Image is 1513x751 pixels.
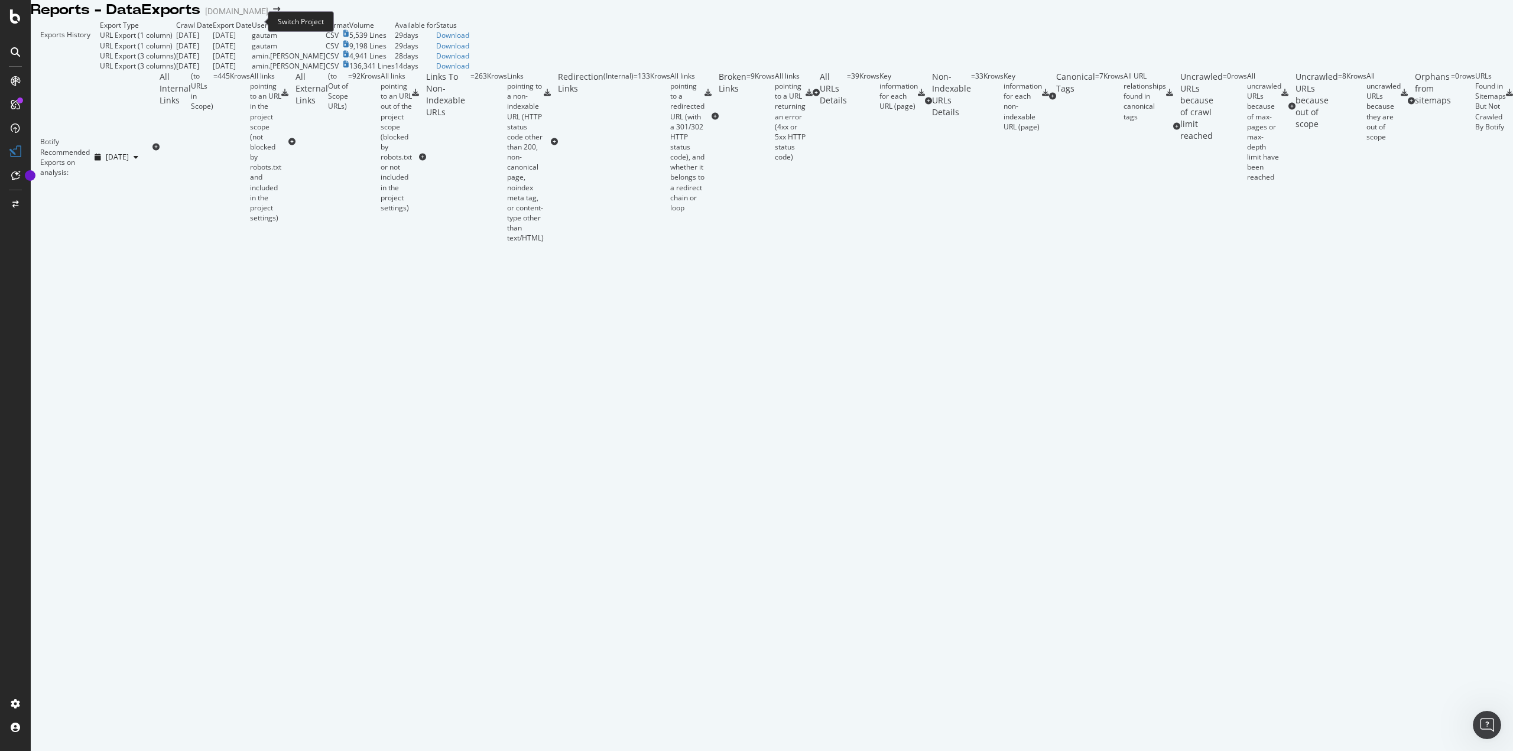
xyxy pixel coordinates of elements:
[879,71,918,112] div: Key information for each URL (page)
[328,71,348,213] div: ( to Out of Scope URLs )
[349,30,395,40] td: 5,539 Lines
[544,89,551,96] div: csv-export
[349,41,395,51] td: 9,198 Lines
[1475,71,1506,132] div: URLs Found in Sitemaps But Not Crawled By Botify
[395,61,436,71] td: 14 days
[349,20,395,30] td: Volume
[349,51,395,61] td: 4,941 Lines
[205,5,268,17] div: [DOMAIN_NAME]
[1473,711,1501,739] iframe: Intercom live chat
[281,89,288,96] div: csv-export
[1281,89,1288,96] div: csv-export
[381,71,412,213] div: All links pointing to an URL out of the project scope (blocked by robots.txt or not included in t...
[436,41,469,51] a: Download
[100,20,176,30] td: Export Type
[100,30,173,40] div: URL Export (1 column)
[57,6,134,15] h1: [PERSON_NAME]
[348,71,381,213] div: = 92K rows
[1223,71,1247,183] div: = 0 rows
[426,71,470,243] div: Links To Non-Indexable URLs
[25,170,35,181] div: Tooltip anchor
[176,61,213,71] td: [DATE]
[1506,89,1513,96] div: csv-export
[176,51,213,61] td: [DATE]
[436,51,469,61] a: Download
[213,30,252,40] td: [DATE]
[326,30,339,40] div: CSV
[1124,71,1166,122] div: All URL relationships found in canonical tags
[19,100,184,112] div: Hi there! 👋
[250,71,281,223] div: All links pointing to an URL in the project scope (not blocked by robots.txt and included in the ...
[1296,71,1338,142] div: Uncrawled URLs because out of scope
[176,41,213,51] td: [DATE]
[213,71,250,223] div: = 445K rows
[1056,71,1095,122] div: Canonical Tags
[806,89,813,96] div: csv-export
[847,71,879,115] div: = 39K rows
[775,71,806,162] div: All links pointing to a URL returning an error (4xx or 5xx HTTP status code)
[252,61,326,71] td: amin.[PERSON_NAME]
[34,6,53,25] img: Profile image for Laura
[1247,71,1281,183] div: All uncrawled URLs because of max-pages or max-depth limit have been reached
[436,61,469,71] a: Download
[273,7,280,15] div: arrow-right-arrow-left
[470,71,507,243] div: = 263K rows
[634,71,670,213] div: = 133K rows
[670,71,704,213] div: All links pointing to a redirected URL (with a 301/302 HTTP status code), and whether it belongs ...
[40,136,90,177] div: Botify Recommended Exports on analysis:
[268,11,334,32] div: Switch Project
[252,51,326,61] td: amin.[PERSON_NAME]
[1180,71,1223,183] div: Uncrawled URLs because of crawl limit reached
[704,89,712,96] div: csv-export
[395,41,436,51] td: 29 days
[90,148,143,167] button: [DATE]
[8,5,30,27] button: go back
[326,20,349,30] td: Format
[176,20,213,30] td: Crawl Date
[326,51,339,61] div: CSV
[395,30,436,40] td: 29 days
[100,51,176,61] div: URL Export (3 columns)
[213,41,252,51] td: [DATE]
[436,20,469,30] td: Status
[1401,89,1408,96] div: csv-export
[1366,71,1401,142] div: All uncrawled URLs because they are out of scope
[9,93,194,206] div: Hi there! 👋Welcome to Botify chat support!Have a question? Reply to this message and our team wil...
[9,93,227,232] div: Laura says…
[296,71,328,213] div: All External Links
[100,41,173,51] div: URL Export (1 column)
[971,71,1004,132] div: = 33K rows
[252,41,326,51] td: gautam
[252,30,326,40] td: gautam
[176,30,213,40] td: [DATE]
[18,387,28,396] button: Emoji picker
[395,20,436,30] td: Available for
[395,51,436,61] td: 28 days
[213,20,252,30] td: Export Date
[1095,71,1124,122] div: = 7K rows
[206,5,229,27] button: Home
[57,15,115,27] p: Active 22h ago
[191,71,213,223] div: ( to URLs in Scope )
[507,71,544,243] div: Links pointing to a non-indexable URL (HTTP status code other than 200, non-canonical page, noind...
[1042,89,1049,96] div: csv-export
[1415,71,1451,132] div: Orphans from sitemaps
[918,89,925,96] div: csv-export
[746,71,775,162] div: = 9K rows
[436,30,469,40] a: Download
[19,208,112,215] div: [PERSON_NAME] • [DATE]
[820,71,847,115] div: All URLs Details
[326,41,339,51] div: CSV
[100,61,176,71] div: URL Export (3 columns)
[603,71,634,213] div: ( Internal )
[19,118,184,199] div: Welcome to Botify chat support! Have a question? Reply to this message and our team will get back...
[326,61,339,71] div: CSV
[106,152,129,162] span: 2025 Aug. 10th
[412,89,419,96] div: csv-export
[1166,89,1173,96] div: csv-export
[932,71,971,132] div: Non-Indexable URLs Details
[10,362,226,382] textarea: Message…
